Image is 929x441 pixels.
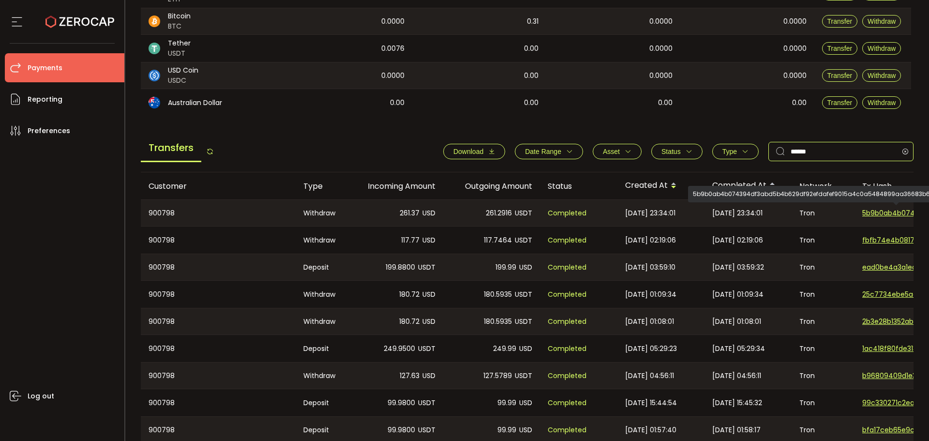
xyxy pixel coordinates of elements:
div: Completed At [704,178,792,194]
span: 249.9500 [384,343,415,354]
span: Date Range [525,148,561,155]
span: Completed [548,370,586,381]
span: [DATE] 15:44:54 [625,397,677,409]
span: Payments [28,61,62,75]
span: [DATE] 15:45:32 [712,397,762,409]
span: 261.37 [400,208,420,219]
span: BTC [168,21,191,31]
span: Download [453,148,483,155]
button: Type [712,144,759,159]
span: 0.00 [524,43,539,54]
span: [DATE] 23:34:01 [712,208,763,219]
button: Status [651,144,703,159]
span: Completed [548,397,586,409]
span: 99.9800 [388,397,415,409]
span: Completed [548,316,586,327]
button: Transfer [822,96,858,109]
span: 0.0000 [783,70,807,81]
span: [DATE] 01:58:17 [712,425,761,436]
button: Withdraw [862,69,901,82]
span: USD [519,343,532,354]
span: USDT [515,370,532,381]
span: USD Coin [168,65,198,76]
div: Network [792,181,854,192]
span: Transfer [827,99,853,106]
div: Tron [792,389,854,416]
div: Tron [792,227,854,254]
span: [DATE] 02:19:06 [625,235,676,246]
span: USD [519,397,532,409]
span: USD [422,208,435,219]
div: Outgoing Amount [443,181,540,192]
span: [DATE] 03:59:32 [712,262,764,273]
span: [DATE] 03:59:10 [625,262,675,273]
span: USD [422,316,435,327]
span: 199.99 [495,262,516,273]
button: Transfer [822,15,858,28]
div: 900798 [141,389,296,416]
button: Withdraw [862,15,901,28]
span: USDT [515,208,532,219]
div: Status [540,181,617,192]
span: 261.2916 [486,208,512,219]
span: [DATE] 05:29:34 [712,343,765,354]
div: Tron [792,200,854,226]
span: USD [422,289,435,300]
span: 117.7464 [484,235,512,246]
span: 180.72 [399,316,420,327]
span: Preferences [28,124,70,138]
img: usdc_portfolio.svg [149,70,160,81]
div: Deposit [296,389,346,416]
span: [DATE] 23:34:01 [625,208,675,219]
span: Completed [548,289,586,300]
div: Withdraw [296,227,346,254]
div: Created At [617,178,704,194]
button: Withdraw [862,96,901,109]
span: 249.99 [493,343,516,354]
div: Tron [792,281,854,308]
span: Log out [28,389,54,403]
div: 900798 [141,363,296,389]
div: 900798 [141,254,296,280]
span: USDT [168,48,191,59]
div: Deposit [296,335,346,362]
span: Completed [548,425,586,436]
span: Withdraw [868,45,896,52]
span: Reporting [28,92,62,106]
span: USDT [418,397,435,409]
span: USD [422,370,435,381]
div: Type [296,181,346,192]
span: USDT [515,235,532,246]
span: Asset [603,148,620,155]
button: Download [443,144,505,159]
div: 900798 [141,308,296,335]
button: Date Range [515,144,583,159]
button: Withdraw [862,42,901,55]
img: usdt_portfolio.svg [149,43,160,54]
div: Tron [792,335,854,362]
span: Completed [548,343,586,354]
span: USDT [418,262,435,273]
span: [DATE] 01:09:34 [712,289,764,300]
span: [DATE] 01:09:34 [625,289,676,300]
span: [DATE] 01:08:01 [712,316,761,327]
iframe: Chat Widget [881,395,929,441]
span: Status [661,148,681,155]
span: 0.0076 [381,43,405,54]
span: Transfer [827,45,853,52]
span: Completed [548,235,586,246]
button: Transfer [822,69,858,82]
button: Transfer [822,42,858,55]
span: Type [722,148,737,155]
span: 180.72 [399,289,420,300]
div: Withdraw [296,281,346,308]
span: Withdraw [868,99,896,106]
div: Incoming Amount [346,181,443,192]
span: Tether [168,38,191,48]
span: USDT [515,316,532,327]
span: Withdraw [868,17,896,25]
span: 0.00 [792,97,807,108]
div: 900798 [141,227,296,254]
span: Australian Dollar [168,98,222,108]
